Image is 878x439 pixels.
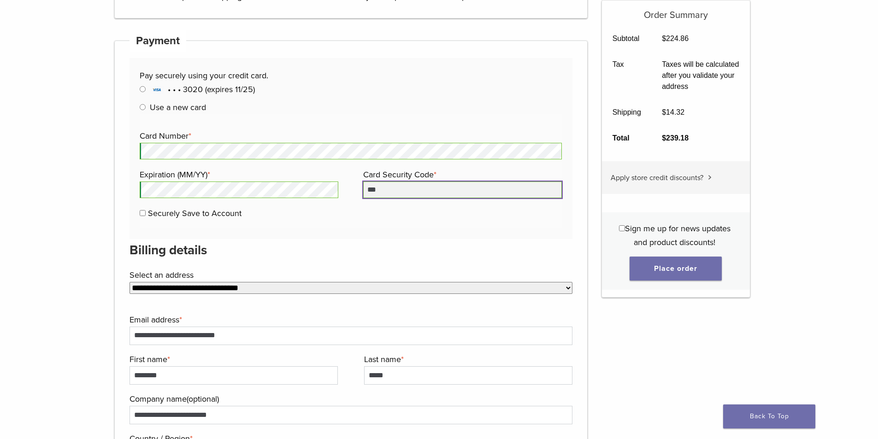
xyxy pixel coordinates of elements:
[140,168,336,181] label: Expiration (MM/YY)
[602,26,652,52] th: Subtotal
[140,69,562,82] p: Pay securely using your credit card.
[630,257,722,281] button: Place order
[619,225,625,231] input: Sign me up for news updates and product discounts!
[150,102,206,112] label: Use a new card
[602,125,652,151] th: Total
[662,35,689,42] bdi: 224.86
[662,108,666,116] span: $
[130,239,573,261] h3: Billing details
[662,35,666,42] span: $
[364,352,570,366] label: Last name
[602,0,750,21] h5: Order Summary
[130,30,187,52] h4: Payment
[130,268,571,282] label: Select an address
[148,208,242,218] label: Securely Save to Account
[611,173,703,182] span: Apply store credit discounts?
[130,392,571,406] label: Company name
[625,223,731,247] span: Sign me up for news updates and product discounts!
[130,352,336,366] label: First name
[652,52,750,100] td: Taxes will be calculated after you validate your address
[662,134,666,142] span: $
[662,134,689,142] bdi: 239.18
[662,108,684,116] bdi: 14.32
[130,313,571,327] label: Email address
[708,175,712,180] img: caret.svg
[602,52,652,100] th: Tax
[150,84,255,94] span: • • • 3020 (expires 11/25)
[363,168,560,181] label: Card Security Code
[187,394,219,404] span: (optional)
[140,114,562,229] fieldset: Payment Info
[140,129,560,143] label: Card Number
[723,404,815,428] a: Back To Top
[150,85,164,94] img: Visa
[602,100,652,125] th: Shipping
